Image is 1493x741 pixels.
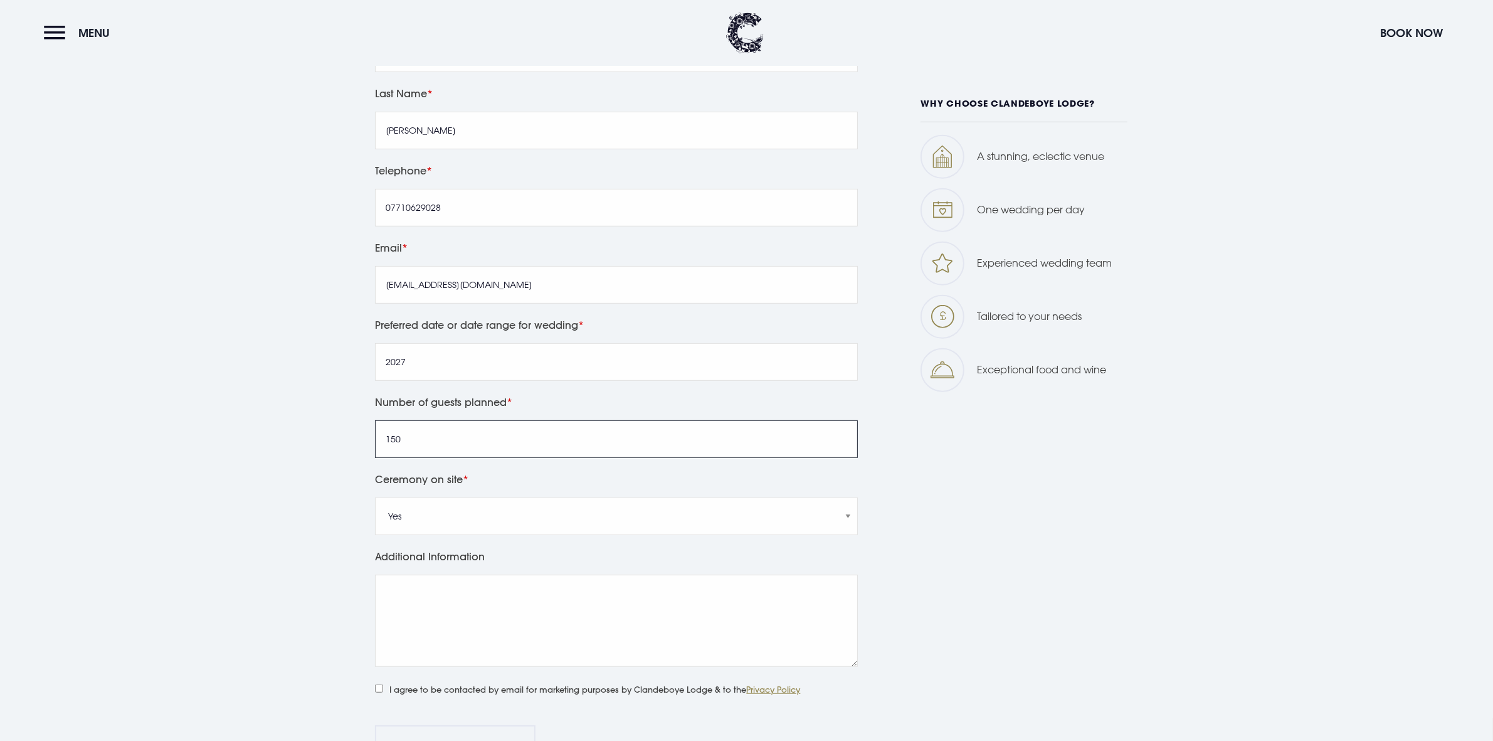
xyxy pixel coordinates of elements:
label: Email [375,239,858,257]
label: Last Name [375,85,858,102]
img: Wedding venue icon [932,145,952,168]
img: Wedding tailored icon [931,305,954,328]
p: Experienced wedding team [977,253,1112,272]
a: Privacy Policy [746,684,800,695]
img: Wedding team icon [932,253,953,273]
img: Wedding one wedding icon [933,201,952,218]
span: Menu [78,26,110,40]
label: Telephone [375,162,858,179]
p: One wedding per day [977,200,1085,219]
label: Ceremony on site [375,471,858,488]
button: Book Now [1374,19,1449,46]
label: I agree to be contacted by email for marketing purposes by Clandeboye Lodge & to the [375,680,800,696]
p: A stunning, eclectic venue [977,147,1104,166]
label: Preferred date or date range for wedding [375,316,858,334]
h6: WHY CHOOSE CLANDEBOYE LODGE? [921,99,1127,122]
img: Clandeboye Lodge [726,13,764,53]
p: Exceptional food and wine [977,360,1106,379]
button: Menu [44,19,116,46]
p: Tailored to your needs [977,307,1082,326]
input: I agree to be contacted by email for marketing purposes by Clandeboye Lodge & to thePrivacy Policy [375,685,383,693]
img: Why icon 4 1 [931,361,954,379]
label: Additional Information [375,548,858,565]
label: Number of guests planned [375,393,858,411]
